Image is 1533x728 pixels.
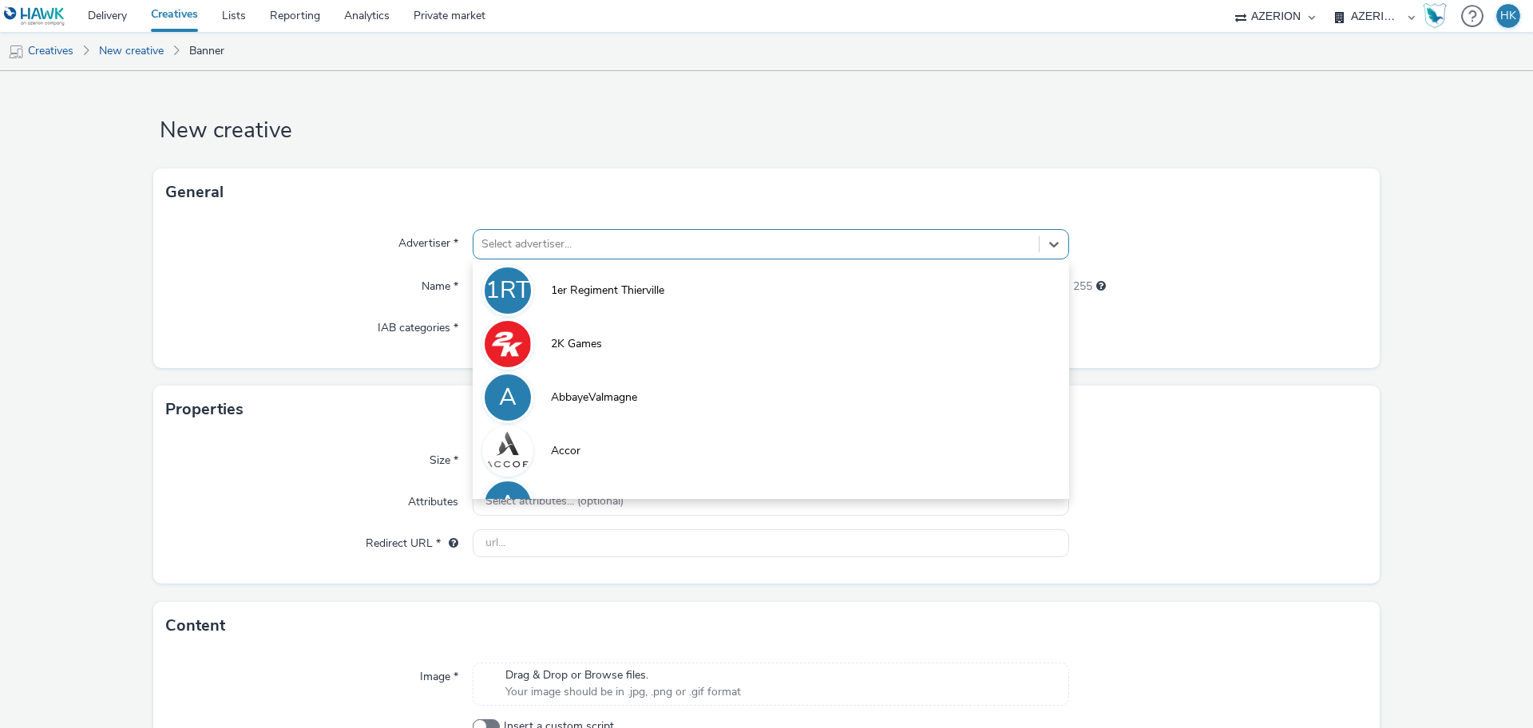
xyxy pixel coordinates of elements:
[551,390,637,406] span: AbbayeValmagne
[415,272,465,295] label: Name *
[473,529,1069,557] input: url...
[371,314,465,336] label: IAB categories *
[423,446,465,469] label: Size *
[359,529,465,552] label: Redirect URL *
[153,116,1380,146] h1: New creative
[91,32,172,70] a: New creative
[4,6,65,26] img: undefined Logo
[485,268,530,313] div: 1RT
[551,443,580,459] span: Accor
[1500,4,1516,28] div: HK
[505,667,741,683] span: Drag & Drop or Browse files.
[392,229,465,251] label: Advertiser *
[1423,3,1453,29] a: Hawk Academy
[414,663,465,685] label: Image *
[505,684,741,700] span: Your image should be in .jpg, .png or .gif format
[1423,3,1447,29] img: Hawk Academy
[485,321,531,367] img: 2K Games
[1073,279,1092,295] span: 255
[551,497,652,512] span: ACFA_MULTIMEDIA
[485,495,624,508] span: Select attributes... (optional)
[499,482,517,527] div: A
[441,536,458,552] div: URL will be used as a validation URL with some SSPs and it will be the redirection URL of your cr...
[165,180,224,204] h3: General
[551,336,602,352] span: 2K Games
[485,428,531,474] img: Accor
[551,283,664,299] span: 1er Regiment Thierville
[1096,279,1106,295] div: Maximum 255 characters
[165,398,244,421] h3: Properties
[8,44,24,60] img: mobile
[402,488,465,510] label: Attributes
[165,614,225,638] h3: Content
[181,32,232,70] a: Banner
[499,375,517,420] div: A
